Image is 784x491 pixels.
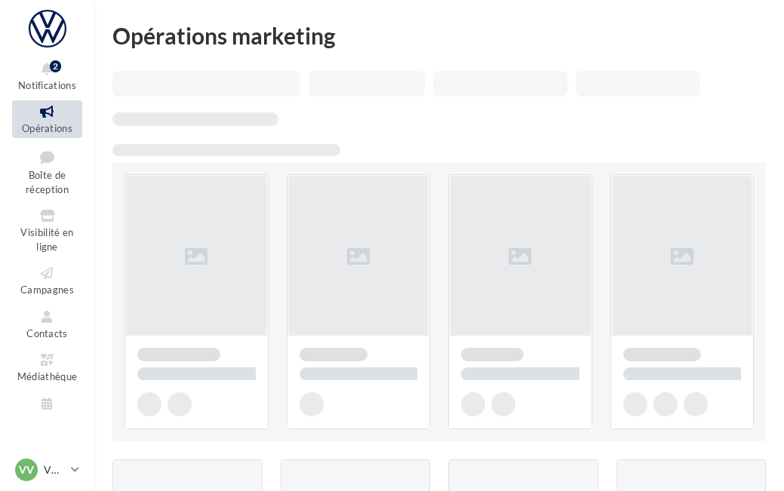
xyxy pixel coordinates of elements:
[20,284,74,296] span: Campagnes
[112,24,766,47] div: Opérations marketing
[12,305,82,342] a: Contacts
[12,100,82,137] a: Opérations
[18,79,76,91] span: Notifications
[12,348,82,385] a: Médiathèque
[20,226,73,253] span: Visibilité en ligne
[12,456,82,484] a: VV VW VELIZY
[19,462,34,477] span: VV
[26,327,68,339] span: Contacts
[44,462,65,477] p: VW VELIZY
[17,370,78,382] span: Médiathèque
[12,144,82,199] a: Boîte de réception
[12,57,82,94] button: Notifications 2
[50,60,61,72] div: 2
[12,392,82,429] a: Calendrier
[26,169,69,195] span: Boîte de réception
[12,204,82,256] a: Visibilité en ligne
[22,122,72,134] span: Opérations
[12,262,82,299] a: Campagnes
